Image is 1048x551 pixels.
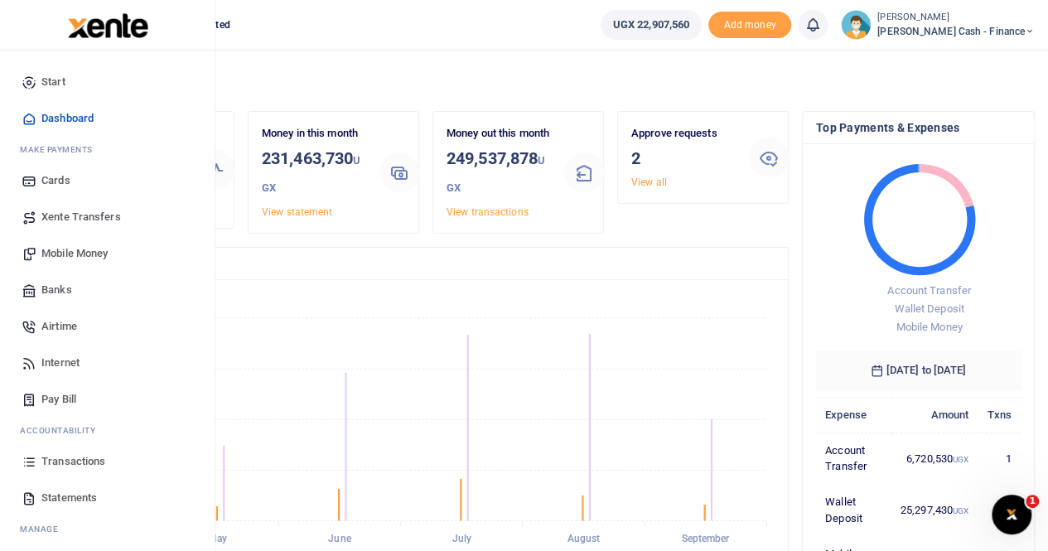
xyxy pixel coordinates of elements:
p: Money out this month [447,125,551,143]
a: Pay Bill [13,381,201,418]
a: Airtime [13,308,201,345]
li: M [13,516,201,542]
td: Account Transfer [816,433,891,484]
a: Cards [13,162,201,199]
span: Pay Bill [41,391,76,408]
span: anage [28,523,59,535]
h4: Hello Pricillah [63,71,1035,89]
h6: [DATE] to [DATE] [816,350,1021,390]
a: View transactions [447,206,529,218]
span: Airtime [41,318,77,335]
span: countability [32,424,95,437]
li: Toup your wallet [708,12,791,39]
a: profile-user [PERSON_NAME] [PERSON_NAME] Cash - Finance [841,10,1035,40]
h3: 231,463,730 [262,146,366,201]
a: Banks [13,272,201,308]
a: Xente Transfers [13,199,201,235]
a: UGX 22,907,560 [601,10,702,40]
a: View statement [262,206,332,218]
a: Start [13,64,201,100]
th: Txns [978,397,1021,433]
iframe: Intercom live chat [992,495,1031,534]
small: UGX [447,154,545,194]
span: Account Transfer [887,284,971,297]
a: Internet [13,345,201,381]
td: Wallet Deposit [816,485,891,536]
span: Statements [41,490,97,506]
a: Add money [708,17,791,30]
span: Internet [41,355,80,371]
a: Mobile Money [13,235,201,272]
tspan: May [208,533,227,544]
tspan: September [681,533,730,544]
th: Expense [816,397,891,433]
img: logo-large [68,13,148,38]
span: Mobile Money [896,321,962,333]
img: profile-user [841,10,871,40]
td: 25,297,430 [891,485,978,536]
a: Statements [13,480,201,516]
small: UGX [953,455,968,464]
tspan: June [328,533,351,544]
span: Mobile Money [41,245,108,262]
span: Banks [41,282,72,298]
span: Dashboard [41,110,94,127]
p: Approve requests [631,125,736,143]
span: Start [41,74,65,90]
span: Transactions [41,453,105,470]
a: View all [631,176,667,188]
span: 1 [1026,495,1039,508]
span: Xente Transfers [41,209,121,225]
td: 1 [978,433,1021,484]
a: Transactions [13,443,201,480]
a: Dashboard [13,100,201,137]
p: Money in this month [262,125,366,143]
h3: 2 [631,146,736,171]
h4: Transactions Overview [77,254,775,273]
span: UGX 22,907,560 [613,17,689,33]
h4: Top Payments & Expenses [816,118,1021,137]
li: Wallet ballance [594,10,708,40]
small: UGX [262,154,360,194]
small: UGX [953,506,968,515]
span: Add money [708,12,791,39]
td: 6,720,530 [891,433,978,484]
span: Cards [41,172,70,189]
li: M [13,137,201,162]
td: 1 [978,485,1021,536]
span: ake Payments [28,143,93,156]
span: [PERSON_NAME] Cash - Finance [877,24,1035,39]
th: Amount [891,397,978,433]
li: Ac [13,418,201,443]
h3: 249,537,878 [447,146,551,201]
span: Wallet Deposit [894,302,963,315]
a: logo-small logo-large logo-large [66,18,148,31]
small: [PERSON_NAME] [877,11,1035,25]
